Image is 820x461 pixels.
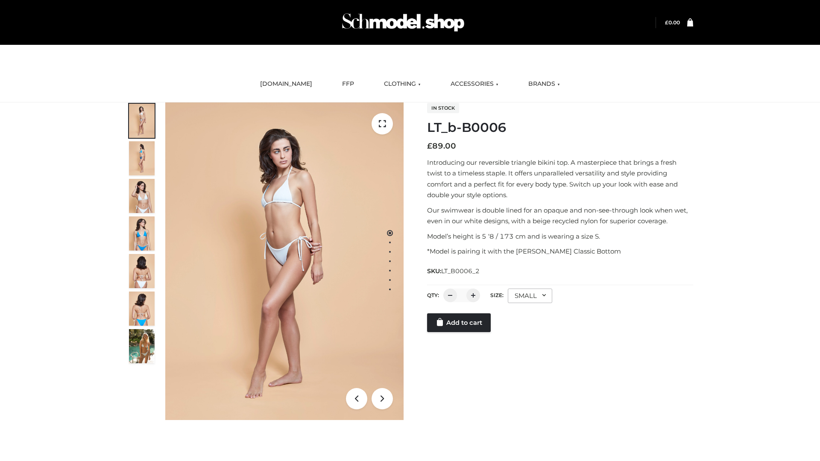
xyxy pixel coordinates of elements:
[129,292,155,326] img: ArielClassicBikiniTop_CloudNine_AzureSky_OW114ECO_8-scaled.jpg
[427,292,439,298] label: QTY:
[490,292,504,298] label: Size:
[129,141,155,175] img: ArielClassicBikiniTop_CloudNine_AzureSky_OW114ECO_2-scaled.jpg
[336,75,360,93] a: FFP
[665,19,668,26] span: £
[441,267,480,275] span: LT_B0006_2
[339,6,467,39] img: Schmodel Admin 964
[522,75,566,93] a: BRANDS
[378,75,427,93] a: CLOTHING
[427,103,459,113] span: In stock
[165,102,404,420] img: LT_b-B0006
[129,254,155,288] img: ArielClassicBikiniTop_CloudNine_AzureSky_OW114ECO_7-scaled.jpg
[444,75,505,93] a: ACCESSORIES
[427,205,693,227] p: Our swimwear is double lined for an opaque and non-see-through look when wet, even in our white d...
[129,216,155,251] img: ArielClassicBikiniTop_CloudNine_AzureSky_OW114ECO_4-scaled.jpg
[427,231,693,242] p: Model’s height is 5 ‘8 / 173 cm and is wearing a size S.
[427,141,456,151] bdi: 89.00
[129,329,155,363] img: Arieltop_CloudNine_AzureSky2.jpg
[508,289,552,303] div: SMALL
[427,120,693,135] h1: LT_b-B0006
[427,313,491,332] a: Add to cart
[665,19,680,26] bdi: 0.00
[427,246,693,257] p: *Model is pairing it with the [PERSON_NAME] Classic Bottom
[427,157,693,201] p: Introducing our reversible triangle bikini top. A masterpiece that brings a fresh twist to a time...
[665,19,680,26] a: £0.00
[129,179,155,213] img: ArielClassicBikiniTop_CloudNine_AzureSky_OW114ECO_3-scaled.jpg
[427,141,432,151] span: £
[254,75,319,93] a: [DOMAIN_NAME]
[129,104,155,138] img: ArielClassicBikiniTop_CloudNine_AzureSky_OW114ECO_1-scaled.jpg
[427,266,480,276] span: SKU:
